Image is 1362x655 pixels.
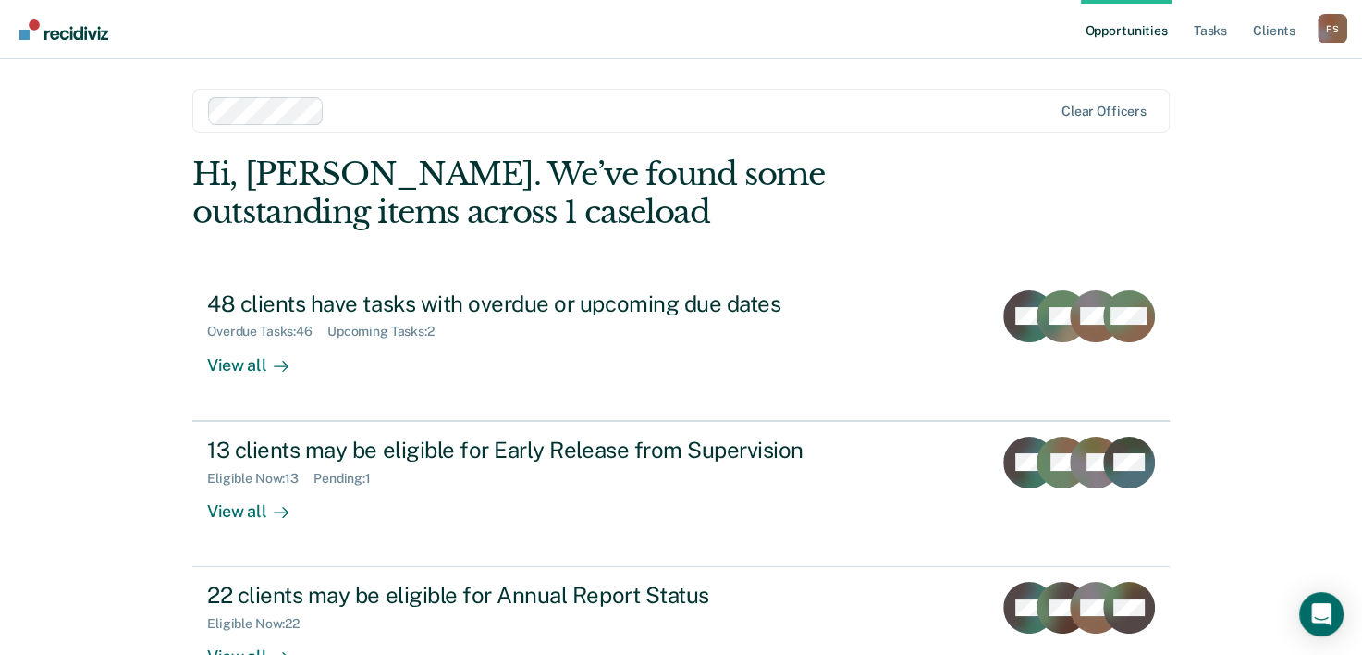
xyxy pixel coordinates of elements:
div: 48 clients have tasks with overdue or upcoming due dates [207,290,856,317]
div: Upcoming Tasks : 2 [327,324,449,340]
div: Hi, [PERSON_NAME]. We’ve found some outstanding items across 1 caseload [192,155,974,231]
div: Open Intercom Messenger [1299,592,1344,636]
div: 22 clients may be eligible for Annual Report Status [207,582,856,609]
div: View all [207,340,311,376]
img: Recidiviz [19,19,108,40]
div: 13 clients may be eligible for Early Release from Supervision [207,437,856,463]
div: F S [1318,14,1347,43]
div: Overdue Tasks : 46 [207,324,327,340]
a: 48 clients have tasks with overdue or upcoming due datesOverdue Tasks:46Upcoming Tasks:2View all [192,276,1170,421]
div: Eligible Now : 22 [207,616,314,632]
div: Clear officers [1061,104,1147,119]
a: 13 clients may be eligible for Early Release from SupervisionEligible Now:13Pending:1View all [192,421,1170,567]
div: View all [207,486,311,522]
button: Profile dropdown button [1318,14,1347,43]
div: Pending : 1 [313,471,386,487]
div: Eligible Now : 13 [207,471,313,487]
